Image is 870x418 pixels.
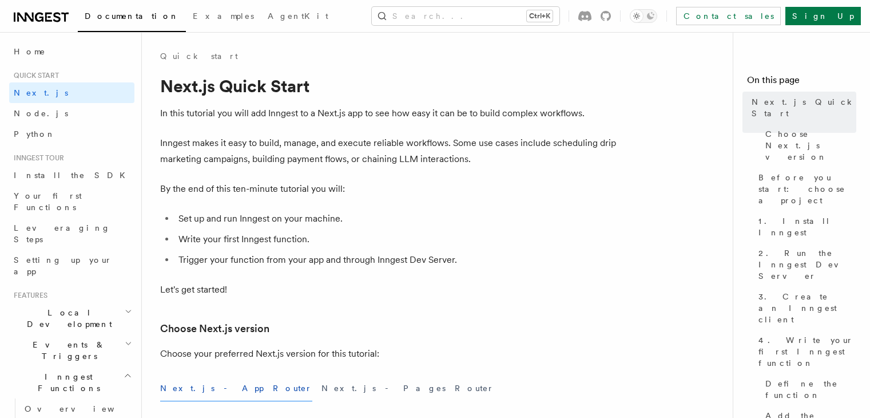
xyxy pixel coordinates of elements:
[160,135,618,167] p: Inngest makes it easy to build, manage, and execute reliable workflows. Some use cases include sc...
[9,103,134,124] a: Node.js
[754,211,856,243] a: 1. Install Inngest
[14,88,68,97] span: Next.js
[175,211,618,227] li: Set up and run Inngest on your machine.
[754,167,856,211] a: Before you start: choose a project
[14,129,55,139] span: Python
[268,11,328,21] span: AgentKit
[186,3,261,31] a: Examples
[14,191,82,212] span: Your first Functions
[9,302,134,334] button: Local Development
[85,11,179,21] span: Documentation
[14,171,132,180] span: Install the SDK
[9,153,64,163] span: Inngest tour
[747,92,856,124] a: Next.js Quick Start
[761,373,856,405] a: Define the function
[9,218,134,250] a: Leveraging Steps
[761,124,856,167] a: Choose Next.js version
[14,255,112,276] span: Setting up your app
[78,3,186,32] a: Documentation
[14,46,46,57] span: Home
[160,321,269,337] a: Choose Next.js version
[9,165,134,186] a: Install the SDK
[758,291,856,325] span: 3. Create an Inngest client
[160,282,618,298] p: Let's get started!
[14,223,110,244] span: Leveraging Steps
[9,71,59,80] span: Quick start
[758,215,856,238] span: 1. Install Inngest
[9,82,134,103] a: Next.js
[754,330,856,373] a: 4. Write your first Inngest function
[175,252,618,268] li: Trigger your function from your app and through Inngest Dev Server.
[9,291,47,300] span: Features
[758,247,856,282] span: 2. Run the Inngest Dev Server
[160,76,618,96] h1: Next.js Quick Start
[160,376,312,401] button: Next.js - App Router
[747,73,856,92] h4: On this page
[9,339,125,362] span: Events & Triggers
[758,172,856,206] span: Before you start: choose a project
[758,334,856,369] span: 4. Write your first Inngest function
[785,7,861,25] a: Sign Up
[754,243,856,286] a: 2. Run the Inngest Dev Server
[175,231,618,247] li: Write your first Inngest function.
[160,105,618,121] p: In this tutorial you will add Inngest to a Next.js app to see how easy it can be to build complex...
[25,404,142,413] span: Overview
[527,10,553,22] kbd: Ctrl+K
[752,96,856,119] span: Next.js Quick Start
[9,124,134,144] a: Python
[321,376,494,401] button: Next.js - Pages Router
[372,7,559,25] button: Search...Ctrl+K
[9,250,134,282] a: Setting up your app
[193,11,254,21] span: Examples
[160,346,618,362] p: Choose your preferred Next.js version for this tutorial:
[765,378,856,401] span: Define the function
[9,371,124,394] span: Inngest Functions
[754,286,856,330] a: 3. Create an Inngest client
[9,307,125,330] span: Local Development
[765,128,856,163] span: Choose Next.js version
[676,7,781,25] a: Contact sales
[9,186,134,218] a: Your first Functions
[261,3,335,31] a: AgentKit
[160,50,238,62] a: Quick start
[160,181,618,197] p: By the end of this ten-minute tutorial you will:
[14,109,68,118] span: Node.js
[630,9,657,23] button: Toggle dark mode
[9,366,134,399] button: Inngest Functions
[9,41,134,62] a: Home
[9,334,134,366] button: Events & Triggers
